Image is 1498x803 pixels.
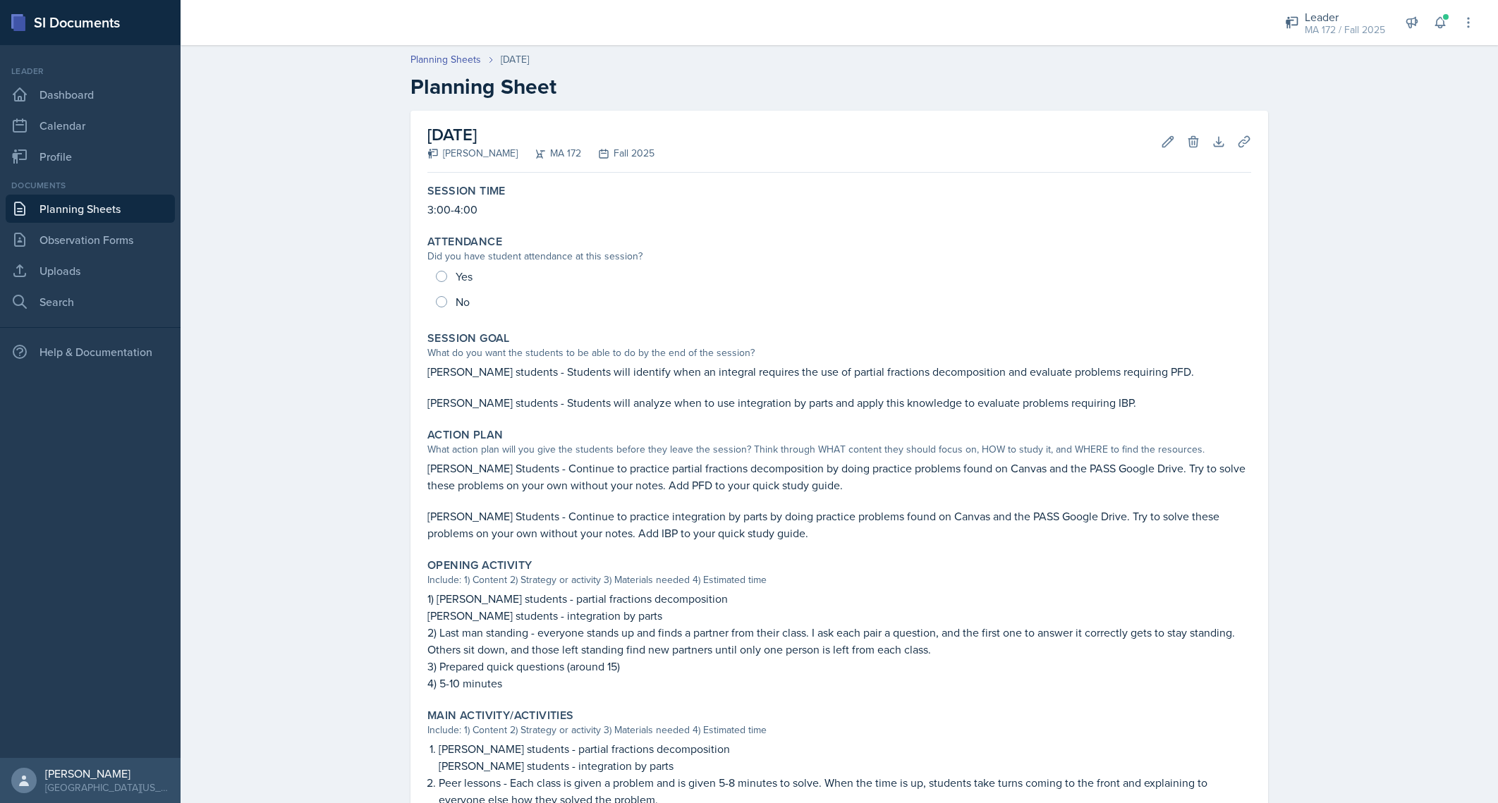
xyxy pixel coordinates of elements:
[427,122,654,147] h2: [DATE]
[427,590,1251,607] p: 1) [PERSON_NAME] students - partial fractions decomposition
[427,249,1251,264] div: Did you have student attendance at this session?
[427,675,1251,692] p: 4) 5-10 minutes
[427,558,532,572] label: Opening Activity
[6,111,175,140] a: Calendar
[427,624,1251,658] p: 2) Last man standing - everyone stands up and finds a partner from their class. I ask each pair a...
[501,52,529,67] div: [DATE]
[427,146,518,161] div: [PERSON_NAME]
[518,146,581,161] div: MA 172
[45,780,169,795] div: [GEOGRAPHIC_DATA][US_STATE] in [GEOGRAPHIC_DATA]
[427,508,1251,541] p: [PERSON_NAME] Students - Continue to practice integration by parts by doing practice problems fou...
[427,428,503,442] label: Action Plan
[410,52,481,67] a: Planning Sheets
[1305,23,1385,37] div: MA 172 / Fall 2025
[6,257,175,285] a: Uploads
[427,394,1251,411] p: [PERSON_NAME] students - Students will analyze when to use integration by parts and apply this kn...
[427,363,1251,380] p: [PERSON_NAME] students - Students will identify when an integral requires the use of partial frac...
[6,288,175,316] a: Search
[6,65,175,78] div: Leader
[6,226,175,254] a: Observation Forms
[6,80,175,109] a: Dashboard
[427,184,506,198] label: Session Time
[427,572,1251,587] div: Include: 1) Content 2) Strategy or activity 3) Materials needed 4) Estimated time
[6,179,175,192] div: Documents
[427,709,574,723] label: Main Activity/Activities
[427,658,1251,675] p: 3) Prepared quick questions (around 15)
[581,146,654,161] div: Fall 2025
[1305,8,1385,25] div: Leader
[410,74,1268,99] h2: Planning Sheet
[427,607,1251,624] p: [PERSON_NAME] students - integration by parts
[427,723,1251,737] div: Include: 1) Content 2) Strategy or activity 3) Materials needed 4) Estimated time
[427,345,1251,360] div: What do you want the students to be able to do by the end of the session?
[427,201,1251,218] p: 3:00-4:00
[427,235,502,249] label: Attendance
[6,142,175,171] a: Profile
[6,195,175,223] a: Planning Sheets
[439,740,1251,757] p: [PERSON_NAME] students - partial fractions decomposition
[6,338,175,366] div: Help & Documentation
[439,757,1251,774] p: [PERSON_NAME] students - integration by parts
[427,442,1251,457] div: What action plan will you give the students before they leave the session? Think through WHAT con...
[427,460,1251,494] p: [PERSON_NAME] Students - Continue to practice partial fractions decomposition by doing practice p...
[427,331,510,345] label: Session Goal
[45,766,169,780] div: [PERSON_NAME]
